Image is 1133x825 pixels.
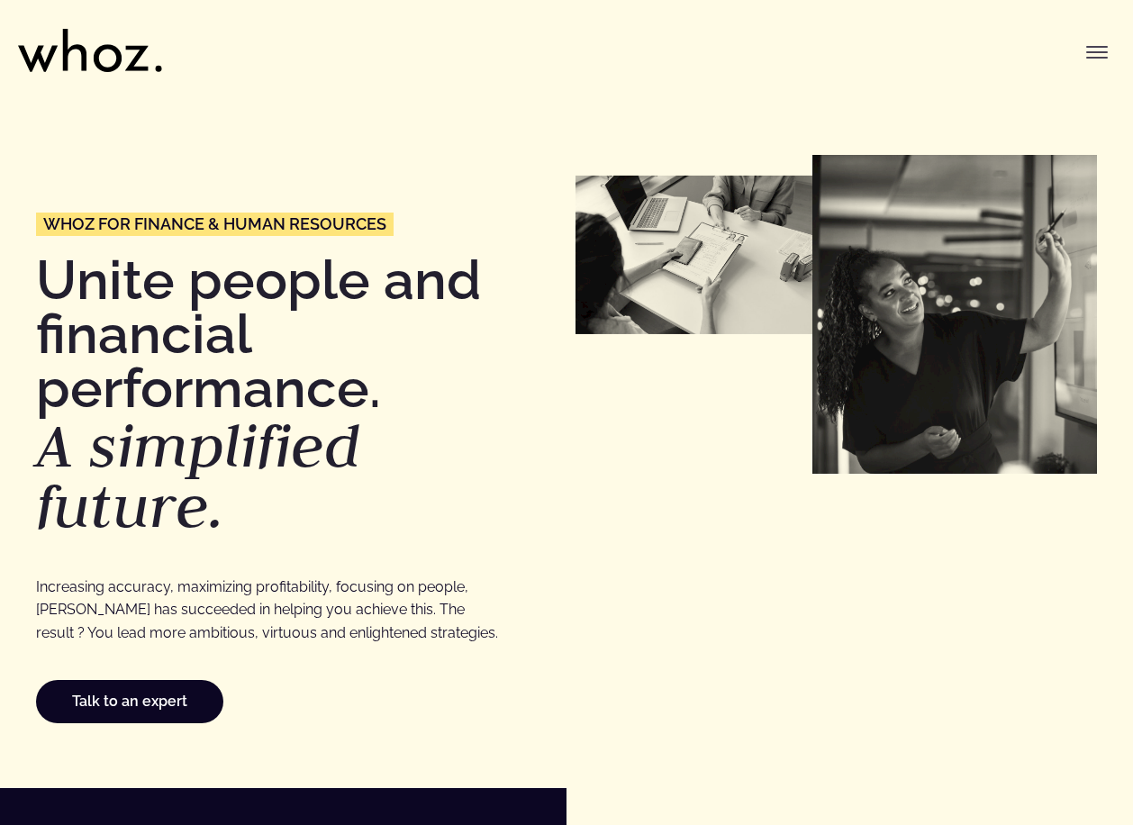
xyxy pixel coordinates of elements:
[36,405,360,546] em: A simplified future.
[36,253,557,537] h1: Unite people and financial performance.
[36,576,505,644] p: Increasing accuracy, maximizing profitability, focusing on people, [PERSON_NAME] has succeeded in...
[43,216,386,232] span: Whoz for Finance & Human Resources
[36,680,223,723] a: Talk to an expert
[1079,34,1115,70] button: Toggle menu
